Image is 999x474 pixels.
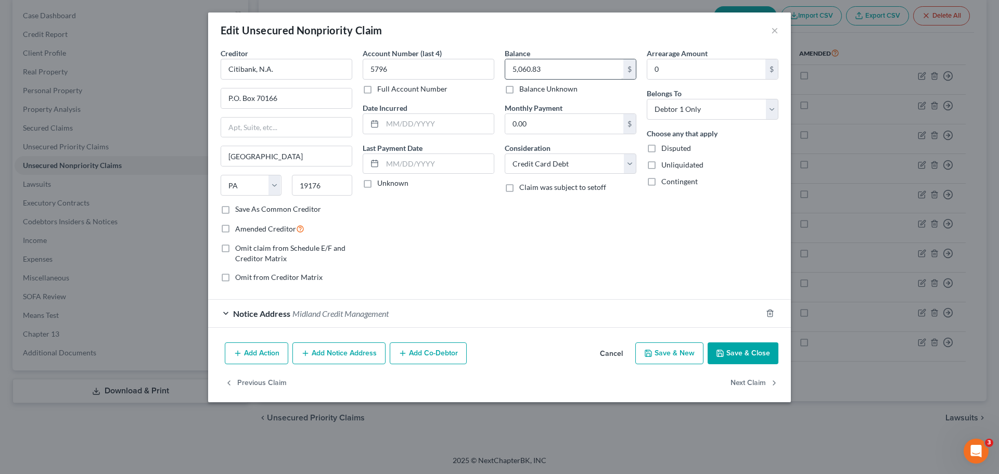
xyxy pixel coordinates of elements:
iframe: Intercom live chat [964,439,989,464]
button: Next Claim [731,373,778,394]
input: 0.00 [647,59,765,79]
span: Claim was subject to setoff [519,183,606,191]
div: Edit Unsecured Nonpriority Claim [221,23,382,37]
label: Last Payment Date [363,143,422,153]
button: Add Notice Address [292,342,386,364]
span: Belongs To [647,89,682,98]
span: Omit from Creditor Matrix [235,273,323,281]
label: Balance [505,48,530,59]
input: XXXX [363,59,494,80]
span: Disputed [661,144,691,152]
button: × [771,24,778,36]
span: Creditor [221,49,248,58]
button: Add Co-Debtor [390,342,467,364]
label: Save As Common Creditor [235,204,321,214]
span: 3 [985,439,993,447]
label: Unknown [377,178,408,188]
label: Full Account Number [377,84,447,94]
label: Monthly Payment [505,103,562,113]
input: 0.00 [505,114,623,134]
button: Cancel [592,343,631,364]
span: Omit claim from Schedule E/F and Creditor Matrix [235,244,345,263]
button: Previous Claim [225,373,287,394]
span: Midland Credit Management [292,309,389,318]
span: Contingent [661,177,698,186]
input: Apt, Suite, etc... [221,118,352,137]
input: Enter address... [221,88,352,108]
input: 0.00 [505,59,623,79]
label: Date Incurred [363,103,407,113]
div: $ [623,59,636,79]
span: Notice Address [233,309,290,318]
button: Save & New [635,342,703,364]
label: Account Number (last 4) [363,48,442,59]
div: $ [623,114,636,134]
input: Enter zip... [292,175,353,196]
input: MM/DD/YYYY [382,154,494,174]
button: Add Action [225,342,288,364]
span: Unliquidated [661,160,703,169]
input: MM/DD/YYYY [382,114,494,134]
input: Enter city... [221,146,352,166]
label: Choose any that apply [647,128,718,139]
button: Save & Close [708,342,778,364]
span: Amended Creditor [235,224,296,233]
div: $ [765,59,778,79]
input: Search creditor by name... [221,59,352,80]
label: Consideration [505,143,550,153]
label: Balance Unknown [519,84,578,94]
label: Arrearage Amount [647,48,708,59]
